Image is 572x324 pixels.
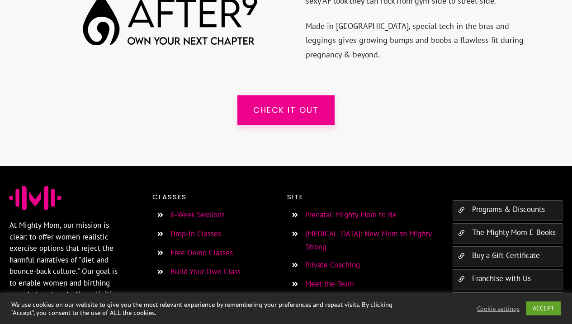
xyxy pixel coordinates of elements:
a: Meet the Team [305,279,354,289]
a: Free Demo Classes [170,248,233,258]
a: Programs & Discounts [472,204,545,214]
p: Site [287,191,434,203]
p: At Mighty Mom, our mission is clear: to offer women realistic exercise options that reject the ha... [9,220,120,324]
a: Check it out [237,95,335,125]
a: The Mighty Mom E-Books [472,227,556,237]
div: We use cookies on our website to give you the most relevant experience by remembering your prefer... [11,301,396,317]
a: ACCEPT [526,301,561,315]
img: Favicon Jessica Sennet Mighty Mom Prenatal Postpartum Mom & Baby Fitness Programs Toronto Ontario... [9,186,61,210]
a: Build Your Own Class [170,267,241,277]
a: Prenatal: Mighty Mom to Be [305,210,397,220]
p: Classes [152,191,279,203]
a: Drop-in Classes [170,229,221,239]
a: Buy a Gift Certificate [472,250,540,260]
p: Made in [GEOGRAPHIC_DATA], special tech in the bras and leggings gives growing bumps and boobs a ... [306,19,530,73]
a: 6-Week Sessions [170,210,225,220]
span: Check it out [253,104,319,116]
a: Private Coaching [305,260,360,270]
a: Franchise with Us [472,273,531,283]
a: [MEDICAL_DATA]: New Mom to Mighty Strong [305,229,431,252]
a: Cookie settings [477,305,520,313]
